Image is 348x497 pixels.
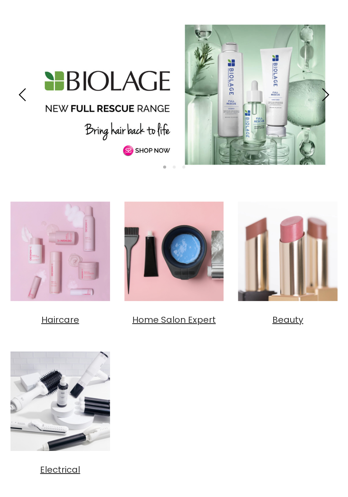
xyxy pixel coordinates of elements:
[7,198,114,305] img: Haircare
[15,86,33,103] button: Previous
[7,348,114,475] a: Electrical Electrical
[182,166,185,169] li: Page dot 3
[132,314,216,326] span: Home Salon Expert
[163,166,166,169] li: Page dot 1
[173,166,176,169] li: Page dot 2
[234,198,341,325] a: Beauty Beauty
[7,198,114,325] a: Haircare Haircare
[234,198,341,305] img: Beauty
[120,198,228,325] a: Home Salon Expert Home Salon Expert
[40,464,80,476] span: Electrical
[41,314,79,326] span: Haircare
[272,314,303,326] span: Beauty
[120,198,228,305] img: Home Salon Expert
[315,86,333,103] button: Next
[7,348,114,455] img: Electrical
